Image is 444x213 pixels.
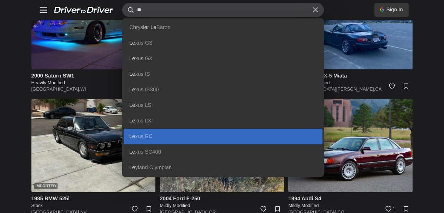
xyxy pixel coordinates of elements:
a: 1985 BMW 525i Stock [31,195,156,209]
a: Lexus LS [124,98,322,113]
b: Le [129,118,135,124]
h5: Mildly Modified [288,202,413,209]
span: SC400 [145,149,161,155]
a: Lexus LX [124,113,322,129]
b: Le [129,165,135,171]
span: LX [145,118,151,124]
a: Leyland Olympian [124,160,322,175]
h4: 1994 Audi S4 [288,195,413,202]
b: le [143,24,147,30]
a: Lexus GX [124,51,322,67]
span: xus [129,118,143,124]
h5: Heavily Modified [31,80,156,86]
a: [GEOGRAPHIC_DATA][PERSON_NAME], [288,86,375,92]
b: Le [129,40,135,46]
b: Le [129,133,135,139]
h5: Mildly Modified [160,202,284,209]
a: [GEOGRAPHIC_DATA], [31,86,81,92]
img: 1994 Audi S4 for sale [288,99,413,192]
span: GX [145,56,153,62]
a: CA [375,86,381,92]
span: IS [145,71,150,77]
a: Lexus RC [124,129,322,144]
a: Chrysler LeBaron [124,20,322,35]
a: 1994 Audi S4 Mildly Modified [288,195,413,209]
span: LS [145,102,151,108]
b: Le [150,24,156,30]
a: Sign In [374,3,409,17]
a: WI [80,86,86,92]
a: Imported [31,99,156,192]
span: Baron [150,24,171,30]
span: GS [145,40,153,46]
a: 2000 Saturn SW1 Heavily Modified [31,72,156,86]
a: Lexus SC400 [124,144,322,160]
a: 2004 Mazda MX-5 Miata Moderately Modified [288,72,413,86]
span: Olympian [149,165,172,171]
a: Lexus IS [124,67,322,82]
b: Le [129,71,135,77]
div: Imported [34,183,58,189]
b: Le [129,87,135,93]
a: Lexus GS [124,35,322,51]
h5: Moderately Modified [288,80,413,86]
span: xus [129,71,143,77]
span: xus [129,56,143,62]
h4: 2004 Ford F-250 [160,195,284,202]
h4: 2004 Mazda MX-5 Miata [288,72,413,80]
b: Le [129,149,135,155]
b: Le [129,56,135,62]
span: xus [129,40,143,46]
h4: 2000 Saturn SW1 [31,72,156,80]
img: 1985 BMW 525i for sale [31,99,156,192]
span: xus [129,149,143,155]
span: IS300 [145,87,159,93]
a: 2004 Ford F-250 Mildly Modified [160,195,284,209]
span: xus [129,133,143,139]
span: yland [129,165,148,171]
span: RC [145,133,153,139]
a: Lexus IS300 [124,82,322,98]
span: Chrys r [129,24,149,30]
span: xus [129,87,143,93]
span: xus [129,102,143,108]
h5: Stock [31,202,156,209]
b: Le [129,102,135,108]
h4: 1985 BMW 525i [31,195,156,202]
